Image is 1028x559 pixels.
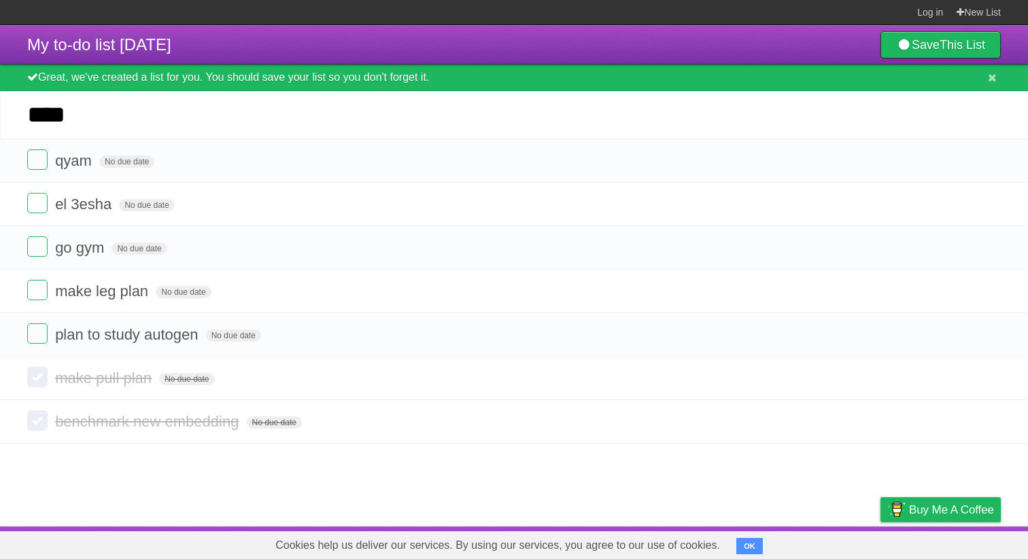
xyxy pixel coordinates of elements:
[55,152,95,169] span: qyam
[55,196,115,213] span: el 3esha
[915,530,1001,556] a: Suggest a feature
[27,193,48,213] label: Done
[880,497,1001,522] a: Buy me a coffee
[247,416,302,429] span: No due date
[27,35,171,54] span: My to-do list [DATE]
[863,530,898,556] a: Privacy
[817,530,846,556] a: Terms
[27,280,48,300] label: Done
[262,532,734,559] span: Cookies help us deliver our services. By using our services, you agree to our use of cookies.
[119,199,174,211] span: No due date
[887,498,906,521] img: Buy me a coffee
[27,323,48,344] label: Done
[55,369,155,386] span: make pull plan
[55,283,152,300] span: make leg plan
[700,530,728,556] a: About
[940,38,985,52] b: This List
[909,498,994,522] span: Buy me a coffee
[206,329,261,342] span: No due date
[55,326,201,343] span: plan to study autogen
[27,367,48,387] label: Done
[27,410,48,431] label: Done
[27,149,48,170] label: Done
[99,156,154,168] span: No due date
[159,373,214,385] span: No due date
[156,286,211,298] span: No due date
[744,530,800,556] a: Developers
[736,538,763,554] button: OK
[112,242,167,255] span: No due date
[27,236,48,257] label: Done
[55,239,107,256] span: go gym
[880,31,1001,58] a: SaveThis List
[55,413,242,430] span: benchmark new embedding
